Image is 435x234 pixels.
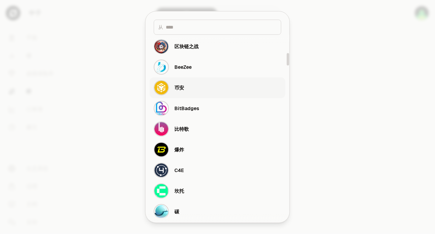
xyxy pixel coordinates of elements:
img: Canto 标志 [154,183,169,199]
font: 爆炸 [174,147,184,153]
img: BitBadges 徽标 [154,101,169,116]
img: 爆炸标志 [154,142,169,157]
font: BeeZee [174,64,192,70]
img: BeeZee 标志 [154,60,169,75]
font: 比特歌 [174,126,189,132]
img: BitSong 标志 [154,121,169,137]
font: 碳 [174,209,179,215]
button: C4E 标志C4E [150,160,285,181]
button: BitBadges 徽标BitBadges [150,98,285,119]
img: C4E 标志 [154,163,169,178]
button: 区块链之战标志区块链之战 [150,36,285,57]
img: 碳标志 [154,204,169,219]
button: 碳标志碳 [150,201,285,222]
font: 区块链之战 [174,43,199,50]
font: 币安 [174,85,184,91]
button: 币安标志币安 [150,77,285,98]
button: 爆炸标志爆炸 [150,139,285,160]
img: 区块链之战标志 [154,39,169,54]
font: BitBadges [174,105,199,111]
font: C4E [174,167,184,173]
button: BeeZee 标志BeeZee [150,57,285,77]
button: BitSong 标志比特歌 [150,119,285,139]
button: Canto 标志坎托 [150,181,285,201]
font: 坎托 [174,188,184,194]
font: 从 [158,24,163,30]
img: 币安标志 [154,80,169,95]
